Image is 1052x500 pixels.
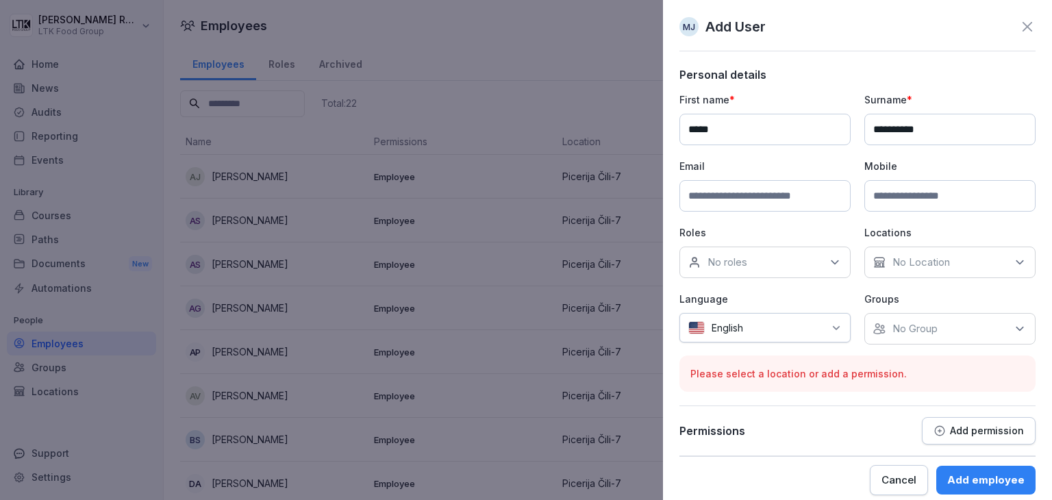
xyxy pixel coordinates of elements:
button: Add employee [936,466,1036,495]
button: Cancel [870,465,928,495]
p: Add permission [950,425,1024,436]
button: Add permission [922,417,1036,445]
img: us.svg [688,321,705,334]
p: Email [679,159,851,173]
p: Add User [705,16,766,37]
p: No Group [892,322,938,336]
p: Surname [864,92,1036,107]
p: First name [679,92,851,107]
div: Add employee [947,473,1025,488]
p: Roles [679,225,851,240]
p: Language [679,292,851,306]
p: Please select a location or add a permission. [690,366,1025,381]
p: Locations [864,225,1036,240]
p: No roles [707,255,747,269]
p: Mobile [864,159,1036,173]
div: MJ [679,17,699,36]
div: Cancel [881,473,916,488]
p: No Location [892,255,950,269]
div: English [679,313,851,342]
p: Personal details [679,68,1036,82]
p: Permissions [679,424,745,438]
p: Groups [864,292,1036,306]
